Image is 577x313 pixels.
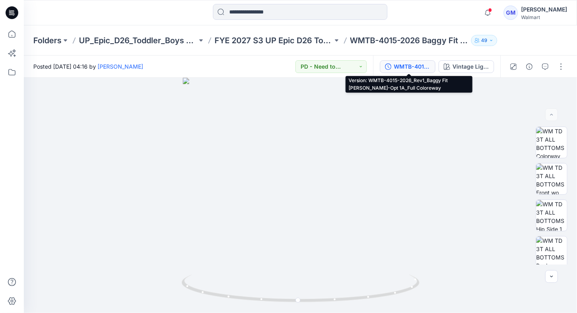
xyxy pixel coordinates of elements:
[350,35,468,46] p: WMTB-4015-2026 Baggy Fit [PERSON_NAME]-Opt 1A
[439,60,494,73] button: Vintage Light Wash
[523,60,536,73] button: Details
[98,63,143,70] a: [PERSON_NAME]
[33,35,61,46] a: Folders
[471,35,497,46] button: 49
[481,36,487,45] p: 49
[33,62,143,71] span: Posted [DATE] 04:16 by
[536,200,567,231] img: WM TD 3T ALL BOTTOMS Hip Side 1 wo Avatar
[79,35,197,46] a: UP_Epic_D26_Toddler_Boys Tops & Bottoms
[215,35,333,46] a: FYE 2027 S3 UP Epic D26 Toddler Boy Tops & Bottoms
[536,236,567,267] img: WM TD 3T ALL BOTTOMS Back wo Avatar
[394,62,430,71] div: WMTB-4015-2026_Rev1_Baggy Fit Jean-Opt 1A_Full Coloreway
[536,127,567,158] img: WM TD 3T ALL BOTTOMS Colorway wo Avatar
[536,163,567,194] img: WM TD 3T ALL BOTTOMS Front wo Avatar
[521,14,567,20] div: Walmart
[452,62,489,71] div: Vintage Light Wash
[521,5,567,14] div: [PERSON_NAME]
[504,6,518,20] div: GM
[380,60,435,73] button: WMTB-4015-2026_Rev1_Baggy Fit [PERSON_NAME]-Opt 1A_Full Coloreway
